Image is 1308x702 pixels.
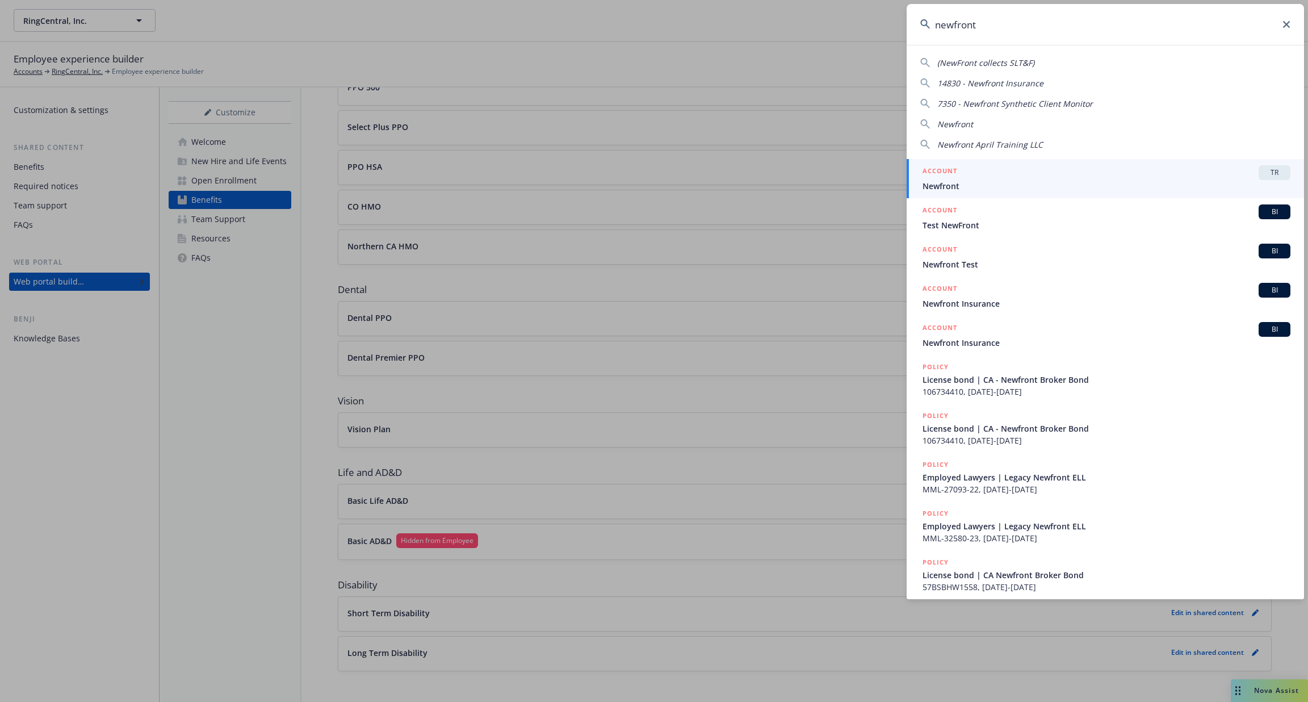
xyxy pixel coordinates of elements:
span: 106734410, [DATE]-[DATE] [923,434,1290,446]
input: Search... [907,4,1304,45]
span: Newfront Test [923,258,1290,270]
span: TR [1263,168,1286,178]
a: POLICYEmployed Lawyers | Legacy Newfront ELLMML-32580-23, [DATE]-[DATE] [907,502,1304,550]
a: ACCOUNTBINewfront Insurance [907,316,1304,355]
span: 106734410, [DATE]-[DATE] [923,386,1290,398]
h5: ACCOUNT [923,322,957,336]
h5: POLICY [923,557,949,568]
h5: ACCOUNT [923,283,957,296]
span: Employed Lawyers | Legacy Newfront ELL [923,520,1290,532]
a: ACCOUNTTRNewfront [907,159,1304,198]
a: POLICYLicense bond | CA - Newfront Broker Bond106734410, [DATE]-[DATE] [907,404,1304,453]
span: (NewFront collects SLT&F) [937,57,1034,68]
span: 14830 - Newfront Insurance [937,78,1043,89]
h5: POLICY [923,361,949,373]
span: License bond | CA - Newfront Broker Bond [923,374,1290,386]
span: Employed Lawyers | Legacy Newfront ELL [923,471,1290,483]
h5: ACCOUNT [923,165,957,179]
h5: POLICY [923,508,949,519]
h5: ACCOUNT [923,204,957,218]
a: POLICYEmployed Lawyers | Legacy Newfront ELLMML-27093-22, [DATE]-[DATE] [907,453,1304,502]
span: MML-27093-22, [DATE]-[DATE] [923,483,1290,495]
span: Newfront April Training LLC [937,139,1043,150]
span: MML-32580-23, [DATE]-[DATE] [923,532,1290,544]
span: BI [1263,324,1286,335]
h5: ACCOUNT [923,244,957,257]
span: Test NewFront [923,219,1290,231]
a: ACCOUNTBINewfront Insurance [907,277,1304,316]
a: POLICYLicense bond | CA Newfront Broker Bond57BSBHW1558, [DATE]-[DATE] [907,550,1304,599]
span: License bond | CA - Newfront Broker Bond [923,423,1290,434]
h5: POLICY [923,459,949,470]
span: BI [1263,207,1286,217]
a: ACCOUNTBITest NewFront [907,198,1304,237]
span: 57BSBHW1558, [DATE]-[DATE] [923,581,1290,593]
span: Newfront [923,180,1290,192]
h5: POLICY [923,410,949,421]
span: Newfront Insurance [923,337,1290,349]
span: License bond | CA Newfront Broker Bond [923,569,1290,581]
span: 7350 - Newfront Synthetic Client Monitor [937,98,1093,109]
span: Newfront [937,119,973,129]
span: Newfront Insurance [923,298,1290,310]
a: POLICYLicense bond | CA - Newfront Broker Bond106734410, [DATE]-[DATE] [907,355,1304,404]
span: BI [1263,285,1286,295]
a: ACCOUNTBINewfront Test [907,237,1304,277]
span: BI [1263,246,1286,256]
